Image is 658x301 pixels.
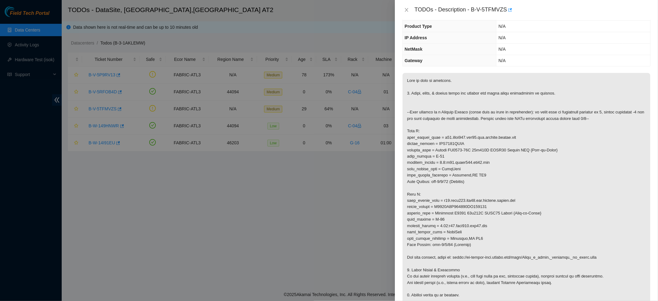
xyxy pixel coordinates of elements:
span: Product Type [405,24,432,29]
span: NetMask [405,47,423,52]
span: IP Address [405,35,427,40]
span: N/A [499,58,506,63]
span: close [404,7,409,12]
span: N/A [499,47,506,52]
button: Close [402,7,411,13]
span: Gateway [405,58,423,63]
div: TODOs - Description - B-V-5TFMVZS [415,5,651,15]
span: N/A [499,35,506,40]
span: N/A [499,24,506,29]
